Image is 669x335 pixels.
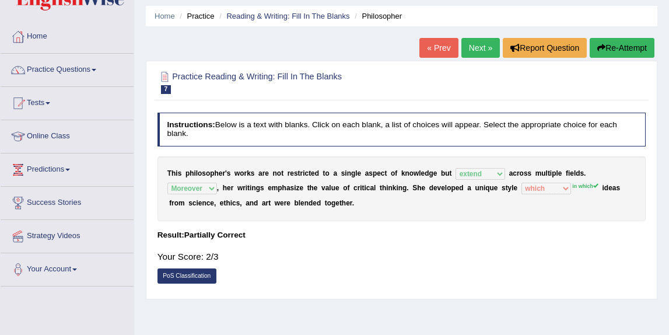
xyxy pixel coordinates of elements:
b: o [520,169,524,177]
b: l [329,184,331,192]
b: e [290,169,294,177]
a: Home [1,20,134,50]
b: r [243,184,246,192]
b: b [441,169,445,177]
b: h [417,184,421,192]
b: h [382,184,386,192]
b: e [441,184,445,192]
b: i [603,184,604,192]
b: r [231,184,234,192]
b: n [202,199,206,207]
b: h [342,199,346,207]
b: a [286,184,290,192]
b: a [612,184,617,192]
b: e [313,199,317,207]
b: l [574,169,576,177]
b: h [190,169,194,177]
b: o [447,184,451,192]
b: p [278,184,282,192]
b: l [299,199,300,207]
b: t [223,199,226,207]
b: n [304,199,309,207]
b: o [391,169,395,177]
b: o [325,169,330,177]
b: i [345,169,346,177]
b: t [380,184,382,192]
b: t [450,169,452,177]
b: a [325,184,330,192]
b: b [295,199,299,207]
b: e [219,169,223,177]
b: r [358,184,360,192]
b: m [535,169,542,177]
b: w [237,184,243,192]
b: ' [225,169,227,177]
b: e [314,184,318,192]
b: d [604,184,608,192]
b: m [272,184,278,192]
b: i [176,169,177,177]
b: e [265,169,269,177]
b: r [288,169,290,177]
b: r [266,199,269,207]
b: u [490,184,494,192]
b: m [178,199,185,207]
a: Predictions [1,153,134,183]
b: e [227,184,231,192]
b: v [321,184,325,192]
b: a [246,199,250,207]
b: t [506,184,508,192]
b: e [421,169,425,177]
b: g [256,184,260,192]
b: e [286,199,290,207]
a: Strategy Videos [1,220,134,249]
b: l [445,184,447,192]
b: q [485,184,489,192]
b: l [556,169,558,177]
b: l [196,169,198,177]
b: S [412,184,417,192]
b: w [234,169,240,177]
b: , [214,199,216,207]
b: . [352,199,354,207]
b: h [171,169,176,177]
h4: Below is a text with blanks. Click on each blank, a list of choices will appear. Select the appro... [157,113,646,146]
b: s [178,169,182,177]
button: Report Question [503,38,587,58]
b: r [222,169,225,177]
b: s [188,199,192,207]
b: i [294,184,296,192]
b: d [254,199,258,207]
b: e [299,184,303,192]
b: i [365,184,366,192]
b: c [513,169,517,177]
b: w [414,169,419,177]
b: s [369,169,373,177]
li: Practice [177,11,214,22]
b: f [347,184,349,192]
b: u [331,184,335,192]
span: 7 [161,85,171,94]
b: u [541,169,545,177]
b: a [467,184,471,192]
b: r [171,199,174,207]
h2: Practice Reading & Writing: Fill In The Blanks [157,69,460,94]
b: y [508,184,512,192]
b: t [307,184,310,192]
b: . [584,169,586,177]
b: e [220,199,224,207]
b: e [514,184,518,192]
b: s [202,169,206,177]
b: g [429,169,433,177]
b: e [335,184,339,192]
b: k [401,169,405,177]
b: s [227,169,231,177]
b: e [346,199,350,207]
b: t [339,199,342,207]
b: w [275,199,280,207]
sup: in which [572,183,598,189]
b: r [284,199,287,207]
b: s [524,169,528,177]
b: e [357,169,361,177]
b: h [223,184,227,192]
